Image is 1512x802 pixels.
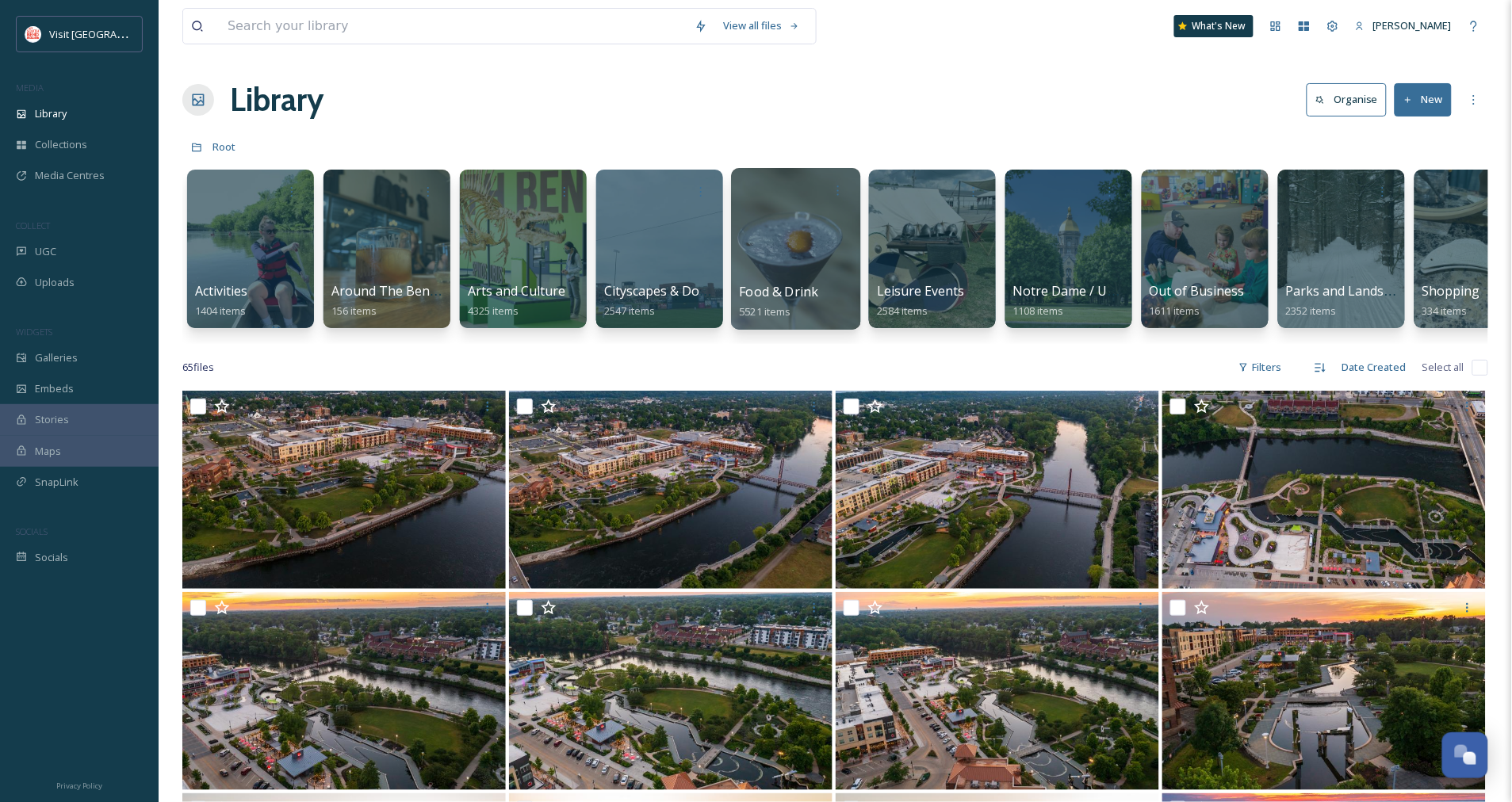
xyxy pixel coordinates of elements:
[1422,360,1464,375] span: Select all
[182,592,506,790] img: Mishawaka Riverwalk Aerial 07.jpg
[49,26,172,41] span: Visit [GEOGRAPHIC_DATA]
[740,304,791,319] span: 5521 items
[1286,284,1418,318] a: Parks and Landscapes2352 items
[195,304,246,318] span: 1404 items
[195,284,247,318] a: Activities1404 items
[35,475,78,490] span: SnapLink
[212,137,235,156] a: Root
[331,284,477,318] a: Around The Bend Series156 items
[1013,282,1169,300] span: Notre Dame / Universities
[1347,10,1460,41] a: [PERSON_NAME]
[56,775,102,794] a: Privacy Policy
[25,26,41,42] img: vsbm-stackedMISH_CMYKlogo2017.jpg
[1162,391,1486,589] img: Mishawaka Riverwalk Aerial 08.jpg
[212,139,235,154] span: Root
[836,592,1159,790] img: Mishawaka Riverwalk Aerial 05.jpg
[468,304,519,318] span: 4325 items
[836,391,1159,589] img: Mishawaka Riverwalk Aerial 09.jpg
[509,592,833,790] img: Mishawaka Riverwalk Aerial 06.jpg
[35,550,68,565] span: Socials
[35,444,61,459] span: Maps
[509,391,833,589] img: Mishawaka Riverwalk Aerial 10.jpg
[220,9,687,44] input: Search your library
[1174,15,1254,37] a: What's New
[1286,282,1418,300] span: Parks and Landscapes
[877,284,964,318] a: Leisure Events2584 items
[740,283,819,300] span: Food & Drink
[1422,304,1468,318] span: 334 items
[1013,304,1064,318] span: 1108 items
[1307,83,1395,116] a: Organise
[1422,282,1480,300] span: Shopping
[16,326,52,338] span: WIDGETS
[16,220,50,231] span: COLLECT
[35,244,56,259] span: UGC
[1286,304,1337,318] span: 2352 items
[35,137,87,152] span: Collections
[1162,592,1486,790] img: Mishawaka Riverwalk Aerial 04.jpg
[16,82,44,94] span: MEDIA
[1373,18,1452,32] span: [PERSON_NAME]
[1334,352,1414,383] div: Date Created
[1013,284,1169,318] a: Notre Dame / Universities1108 items
[1231,352,1290,383] div: Filters
[35,350,78,365] span: Galleries
[1422,284,1480,318] a: Shopping334 items
[1395,83,1452,116] button: New
[35,381,74,396] span: Embeds
[604,282,753,300] span: Cityscapes & Downtowns
[35,168,105,183] span: Media Centres
[604,304,655,318] span: 2547 items
[56,781,102,791] span: Privacy Policy
[1150,282,1392,300] span: Out of Business / Do Not Use / Outdated
[468,282,565,300] span: Arts and Culture
[468,284,565,318] a: Arts and Culture4325 items
[230,76,323,124] a: Library
[35,106,67,121] span: Library
[877,304,928,318] span: 2584 items
[715,10,808,41] a: View all files
[740,285,819,319] a: Food & Drink5521 items
[1150,304,1200,318] span: 1611 items
[182,391,506,589] img: Mishawaka Riverwalk Aerial 11.jpg
[331,282,477,300] span: Around The Bend Series
[195,282,247,300] span: Activities
[35,412,69,427] span: Stories
[1442,732,1488,778] button: Open Chat
[604,284,753,318] a: Cityscapes & Downtowns2547 items
[16,525,48,537] span: SOCIALS
[331,304,377,318] span: 156 items
[35,275,75,290] span: Uploads
[877,282,964,300] span: Leisure Events
[1307,83,1387,116] button: Organise
[182,360,214,375] span: 65 file s
[1150,284,1392,318] a: Out of Business / Do Not Use / Outdated1611 items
